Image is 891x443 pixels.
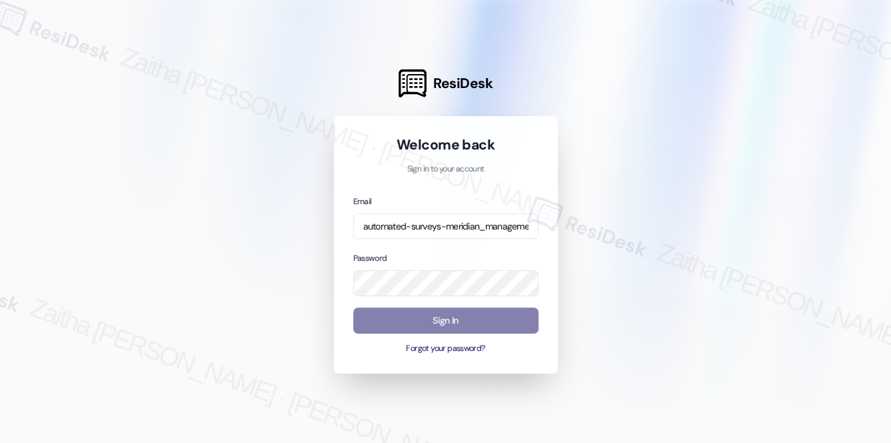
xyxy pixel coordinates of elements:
label: Password [353,253,387,264]
button: Forgot your password? [353,343,538,355]
img: ResiDesk Logo [399,69,427,97]
input: name@example.com [353,213,538,240]
h1: Welcome back [353,135,538,154]
label: Email [353,196,372,207]
p: Sign in to your account [353,163,538,175]
span: ResiDesk [433,74,492,93]
button: Sign In [353,308,538,334]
